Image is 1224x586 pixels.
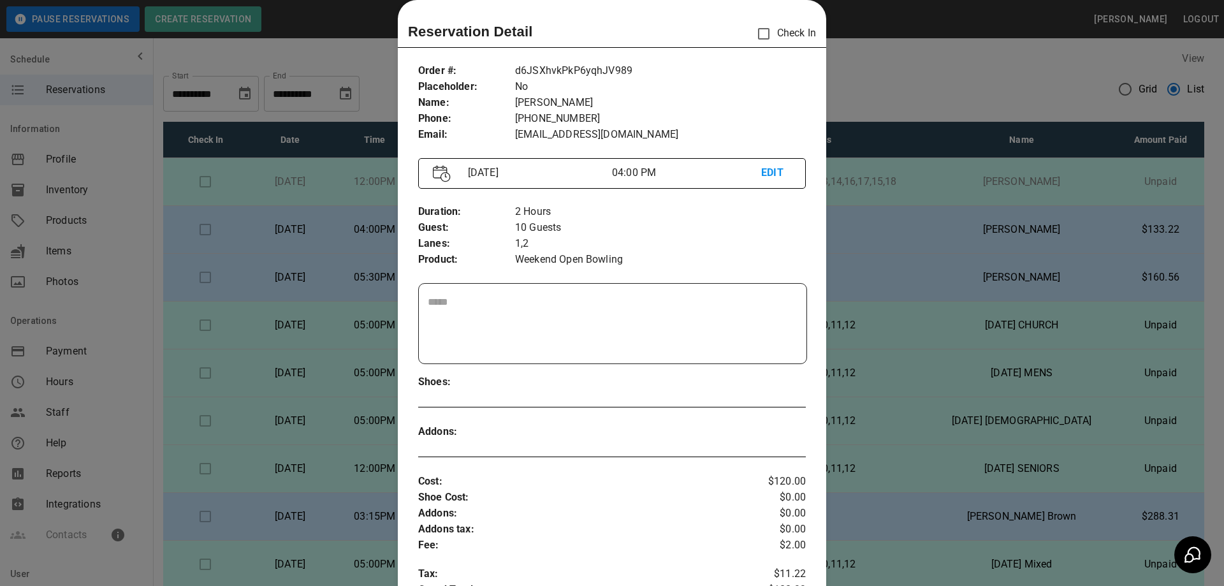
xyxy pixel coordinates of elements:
p: Name : [418,95,515,111]
p: $120.00 [741,474,806,490]
p: 04:00 PM [612,165,761,180]
p: EDIT [761,165,791,181]
p: 1,2 [515,236,806,252]
p: Check In [750,20,816,47]
p: Phone : [418,111,515,127]
p: Product : [418,252,515,268]
p: Shoes : [418,374,515,390]
p: $11.22 [741,566,806,582]
p: [PERSON_NAME] [515,95,806,111]
p: $0.00 [741,522,806,538]
img: Vector [433,165,451,182]
p: Lanes : [418,236,515,252]
p: Cost : [418,474,741,490]
p: $2.00 [741,538,806,553]
p: Order # : [418,63,515,79]
p: Duration : [418,204,515,220]
p: Placeholder : [418,79,515,95]
p: 2 Hours [515,204,806,220]
p: Shoe Cost : [418,490,741,506]
p: Reservation Detail [408,21,533,42]
p: $0.00 [741,506,806,522]
p: Addons tax : [418,522,741,538]
p: [DATE] [463,165,612,180]
p: Tax : [418,566,741,582]
p: $0.00 [741,490,806,506]
p: Guest : [418,220,515,236]
p: [PHONE_NUMBER] [515,111,806,127]
p: Email : [418,127,515,143]
p: 10 Guests [515,220,806,236]
p: Fee : [418,538,741,553]
p: [EMAIL_ADDRESS][DOMAIN_NAME] [515,127,806,143]
p: Weekend Open Bowling [515,252,806,268]
p: Addons : [418,424,515,440]
p: d6JSXhvkPkP6yqhJV989 [515,63,806,79]
p: No [515,79,806,95]
p: Addons : [418,506,741,522]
